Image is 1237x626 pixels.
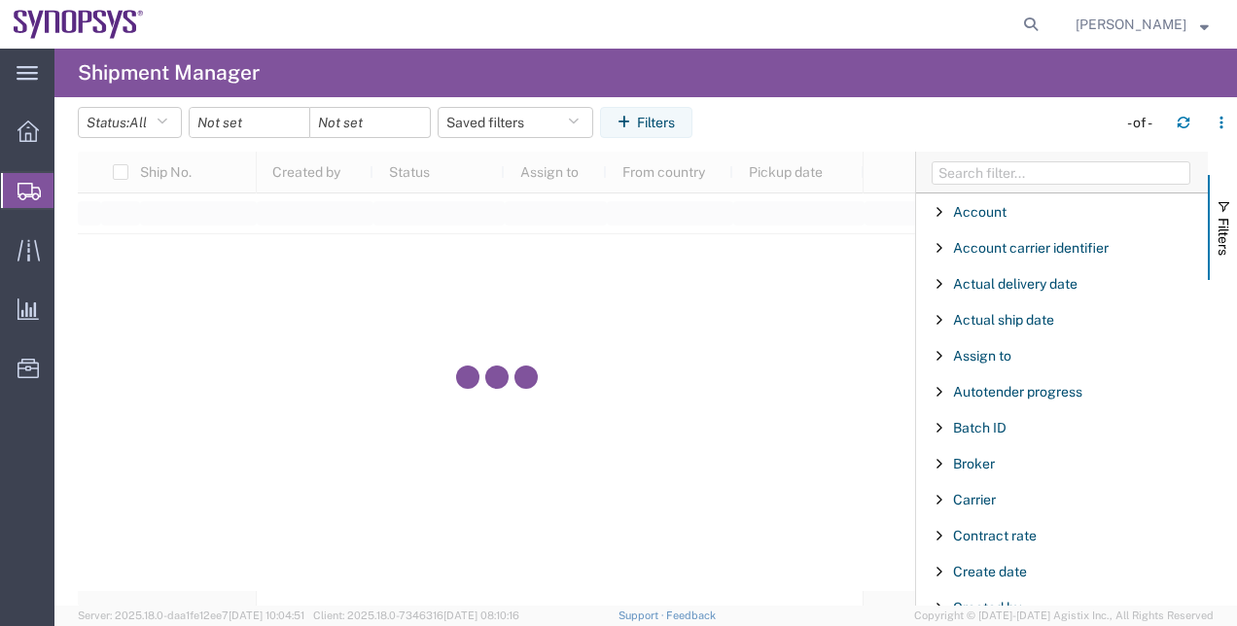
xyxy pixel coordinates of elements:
[953,456,995,471] span: Broker
[310,108,430,137] input: Not set
[916,193,1208,606] div: Filter List 66 Filters
[438,107,593,138] button: Saved filters
[953,384,1082,400] span: Autotender progress
[953,528,1037,543] span: Contract rate
[1216,218,1231,256] span: Filters
[129,115,147,130] span: All
[1127,113,1161,133] div: - of -
[1076,14,1186,35] span: Rachelle Varela
[953,600,1021,615] span: Created by
[190,108,309,137] input: Not set
[666,609,716,621] a: Feedback
[443,609,519,621] span: [DATE] 08:10:16
[618,609,667,621] a: Support
[953,276,1078,292] span: Actual delivery date
[914,608,1214,624] span: Copyright © [DATE]-[DATE] Agistix Inc., All Rights Reserved
[78,107,182,138] button: Status:All
[953,492,996,507] span: Carrier
[1075,13,1210,36] button: [PERSON_NAME]
[932,161,1190,185] input: Filter Columns Input
[953,204,1007,220] span: Account
[953,348,1011,364] span: Assign to
[953,312,1054,328] span: Actual ship date
[953,420,1007,435] span: Batch ID
[953,564,1027,579] span: Create date
[14,10,144,39] img: logo
[229,609,304,621] span: [DATE] 10:04:51
[78,609,304,621] span: Server: 2025.18.0-daa1fe12ee7
[953,240,1109,256] span: Account carrier identifier
[313,609,519,621] span: Client: 2025.18.0-7346316
[78,49,260,97] h4: Shipment Manager
[600,107,692,138] button: Filters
